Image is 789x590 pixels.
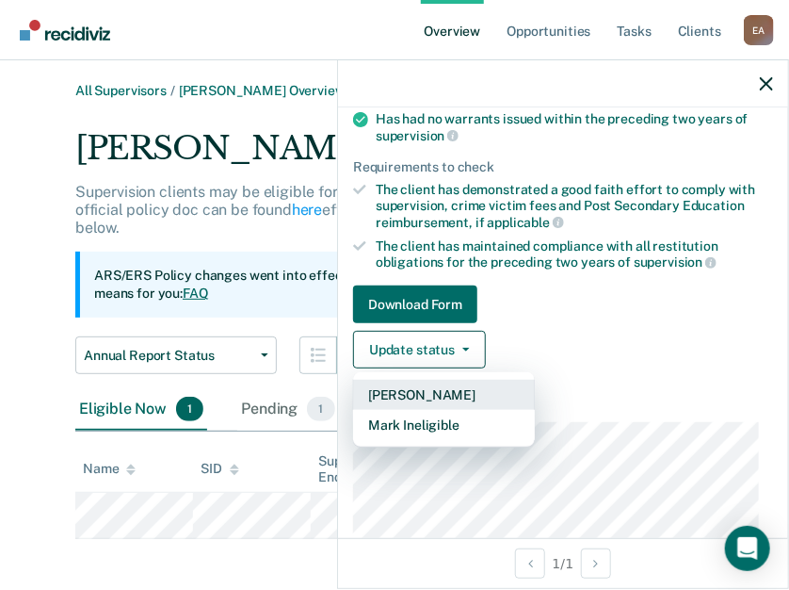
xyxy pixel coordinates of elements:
div: The client has demonstrated a good faith effort to comply with supervision, crime victim fees and... [376,182,773,230]
a: here [292,201,322,219]
p: ARS/ERS Policy changes went into effect on [DATE]. Learn what this means for you: [94,267,529,303]
span: supervision [376,128,459,143]
span: 1 [307,397,334,421]
span: supervision [634,254,717,270]
div: Supervision End Date [318,453,421,485]
span: / [167,83,179,98]
button: Profile dropdown button [744,15,774,45]
a: FAQ [183,286,209,301]
button: Download Form [353,286,477,323]
p: Supervision clients may be eligible for Annual Report Status if they meet certain criteria. The o... [75,183,712,237]
img: Recidiviz [20,20,110,41]
span: Annual Report Status [84,348,253,364]
div: Open Intercom Messenger [725,526,770,571]
div: E A [744,15,774,45]
div: 1 / 1 [338,538,788,588]
a: Navigate to form link [353,286,773,323]
a: [PERSON_NAME] Overview [179,83,346,98]
div: Has had no warrants issued within the preceding two years of [376,111,773,143]
div: Requirements to check [353,159,773,175]
div: Pending [237,389,338,431]
button: [PERSON_NAME] [353,380,535,410]
div: Eligible Now [75,389,207,431]
button: Previous Opportunity [515,549,545,579]
div: Name [83,461,136,477]
dt: Supervision [353,399,773,415]
button: Next Opportunity [581,549,611,579]
button: Update status [353,331,486,369]
span: applicable [488,215,564,230]
div: SID [201,461,239,477]
div: The client has maintained compliance with all restitution obligations for the preceding two years of [376,238,773,270]
div: [PERSON_NAME], Annual Report Status [75,129,714,183]
button: Mark Ineligible [353,410,535,440]
span: 1 [176,397,203,421]
a: All Supervisors [75,83,167,98]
